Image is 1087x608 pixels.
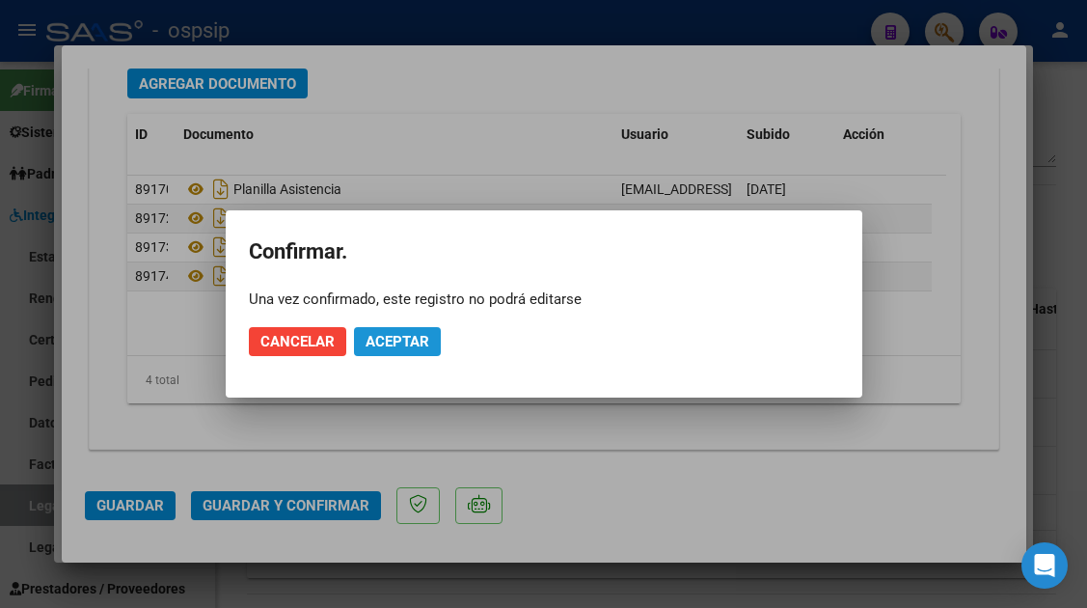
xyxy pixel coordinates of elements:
[249,234,839,270] h2: Confirmar.
[366,333,429,350] span: Aceptar
[354,327,441,356] button: Aceptar
[249,290,839,309] div: Una vez confirmado, este registro no podrá editarse
[249,327,346,356] button: Cancelar
[260,333,335,350] span: Cancelar
[1021,542,1068,589] div: Open Intercom Messenger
